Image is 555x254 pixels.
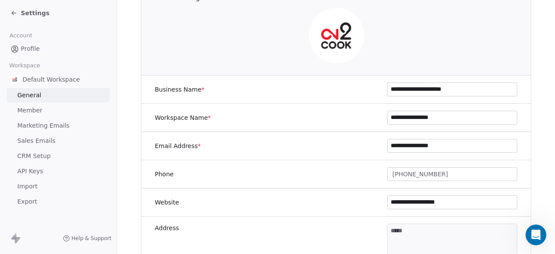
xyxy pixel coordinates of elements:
button: Start recording [55,188,62,195]
span: Help & Support [72,235,111,242]
div: Thank you for sharing the details. [14,29,135,37]
p: The team can also help [42,11,108,20]
span: [PHONE_NUMBER] [392,170,448,179]
span: API Keys [17,167,43,176]
button: Send a message… [149,184,163,198]
label: Email Address [155,142,201,150]
span: Workspace [6,59,44,72]
span: Member [17,106,42,115]
label: Workspace Name [155,113,211,122]
a: Sales Emails [7,134,110,148]
span: Profile [21,44,40,53]
span: CRM Setup [17,152,51,161]
a: API Keys [7,164,110,178]
span: Account [6,29,36,42]
img: Profile image for Fin [25,5,39,19]
span: Export [17,197,37,206]
span: General [17,91,41,100]
button: Gif picker [41,188,48,195]
button: [PHONE_NUMBER] [387,167,517,181]
label: Address [155,224,179,232]
a: General [7,88,110,102]
h1: Fin [42,4,52,11]
span: Import [17,182,37,191]
textarea: Message… [7,169,166,184]
img: on2cook%20logo-04%20copy.jpg [10,75,19,84]
span: Marketing Emails [17,121,69,130]
b: multi-select [14,50,122,66]
label: Website [155,198,179,207]
a: Import [7,179,110,194]
iframe: Intercom live chat [526,224,546,245]
img: on2cook%20logo-04%20copy.jpg [309,8,364,63]
a: Member [7,103,110,118]
span: Default Workspace [23,75,80,84]
a: CRM Setup [7,149,110,163]
a: Profile [7,42,110,56]
span: Sales Emails [17,136,55,145]
button: Emoji picker [27,188,34,195]
label: Business Name [155,85,205,94]
button: Upload attachment [13,188,20,195]
span: Settings [21,9,49,17]
a: Settings [10,9,49,17]
a: Export [7,195,110,209]
a: Help & Support [63,235,111,242]
label: Phone [155,170,173,178]
button: go back [6,3,22,20]
div: Close [152,3,168,19]
div: In the meantime, I would like to suggest the following alternative methods : [14,148,135,174]
a: Marketing Emails [7,119,110,133]
div: I've observed that the property (column) "Call Attempts" is a type property. Currently, our API /... [14,42,135,110]
button: Home [136,3,152,20]
div: I will surely forward this request to our development team to explore enabling this functionality. [14,114,135,139]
